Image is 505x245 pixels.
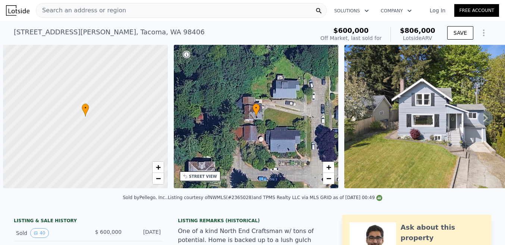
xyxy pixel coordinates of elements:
a: Zoom out [323,173,334,184]
button: Show Options [476,25,491,40]
span: − [156,174,160,183]
div: Sold by Pellego, Inc. . [123,195,168,200]
span: $ 600,000 [95,229,122,235]
a: Zoom in [323,162,334,173]
div: STREET VIEW [189,174,217,179]
div: Listing Remarks (Historical) [178,218,327,224]
div: [DATE] [128,228,161,238]
button: Solutions [328,4,375,18]
div: Listing courtesy of NWMLS (#2365028) and TPMS Realty LLC via MLS GRID as of [DATE] 00:49 [168,195,382,200]
span: • [82,105,89,111]
a: Zoom out [153,173,164,184]
div: • [252,103,260,117]
a: Log In [421,7,454,14]
button: View historical data [30,228,48,238]
div: Off Market, last sold for [320,34,382,42]
a: Free Account [454,4,499,17]
button: Company [375,4,418,18]
span: + [156,162,160,172]
div: • [82,103,89,117]
a: Zoom in [153,162,164,173]
span: $806,000 [400,27,435,34]
span: • [252,105,260,111]
span: $600,000 [333,27,369,34]
span: + [326,162,331,172]
div: Ask about this property [401,222,484,243]
img: NWMLS Logo [376,195,382,201]
span: − [326,174,331,183]
span: Search an address or region [36,6,126,15]
div: LISTING & SALE HISTORY [14,218,163,225]
div: [STREET_ADDRESS][PERSON_NAME] , Tacoma , WA 98406 [14,27,205,37]
img: Lotside [6,5,29,16]
div: Sold [16,228,82,238]
button: SAVE [447,26,473,40]
div: Lotside ARV [400,34,435,42]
